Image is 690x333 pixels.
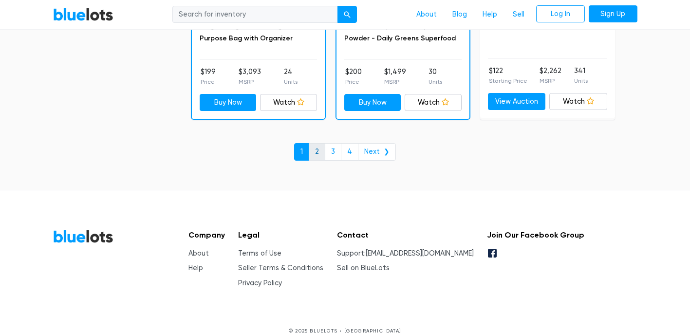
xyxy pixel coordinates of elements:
a: Watch [405,94,462,111]
a: Watch [549,93,607,111]
a: EHP Labs OxyGreens Super Greens Powder - Daily Greens Superfood [344,22,461,42]
a: Next ❯ [358,143,396,161]
p: Units [429,77,442,86]
a: About [188,249,209,258]
a: Blog [445,5,475,24]
a: Privacy Policy [238,279,282,287]
h5: Company [188,230,225,240]
a: Help [475,5,505,24]
a: View Auction [488,93,546,111]
p: MSRP [384,77,406,86]
a: 4 [341,143,358,161]
a: Sell on BlueLots [337,264,390,272]
p: Units [284,77,298,86]
li: 24 [284,67,298,86]
li: $3,093 [239,67,261,86]
p: MSRP [239,77,261,86]
p: Price [345,77,362,86]
a: Buy Now [344,94,401,111]
h5: Legal [238,230,323,240]
a: Sell [505,5,532,24]
li: $122 [489,66,527,85]
a: Watch [260,94,317,111]
a: 2 [309,143,325,161]
p: Units [574,76,588,85]
li: $200 [345,67,362,86]
li: 30 [429,67,442,86]
a: Terms of Use [238,249,281,258]
a: Sign Up [589,5,637,23]
li: 341 [574,66,588,85]
li: Support: [337,248,474,259]
a: 1 [294,143,309,161]
p: Price [201,77,216,86]
a: Help [188,264,203,272]
p: Starting Price [489,76,527,85]
h5: Join Our Facebook Group [487,230,584,240]
a: 3 [325,143,341,161]
li: $1,499 [384,67,406,86]
li: $199 [201,67,216,86]
li: $2,262 [540,66,561,85]
a: Log In [536,5,585,23]
a: BlueLots [53,7,113,21]
a: BlueLots [53,229,113,243]
a: Buy Now [200,94,257,111]
a: Large Designer Handbag, Multi-Purpose Bag with Organizer [200,22,305,42]
a: [EMAIL_ADDRESS][DOMAIN_NAME] [366,249,474,258]
a: Seller Terms & Conditions [238,264,323,272]
a: About [409,5,445,24]
p: MSRP [540,76,561,85]
input: Search for inventory [172,6,338,23]
h5: Contact [337,230,474,240]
